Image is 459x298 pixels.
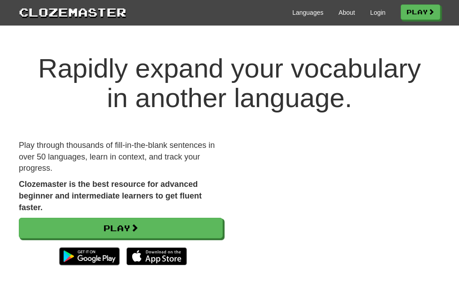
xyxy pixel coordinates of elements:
[370,8,385,17] a: Login
[401,4,440,20] a: Play
[126,247,187,265] img: Download_on_the_App_Store_Badge_US-UK_135x40-25178aeef6eb6b83b96f5f2d004eda3bffbb37122de64afbaef7...
[19,4,126,20] a: Clozemaster
[55,243,124,270] img: Get it on Google Play
[19,180,202,212] strong: Clozemaster is the best resource for advanced beginner and intermediate learners to get fluent fa...
[19,218,223,238] a: Play
[338,8,355,17] a: About
[19,140,223,174] p: Play through thousands of fill-in-the-blank sentences in over 50 languages, learn in context, and...
[292,8,323,17] a: Languages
